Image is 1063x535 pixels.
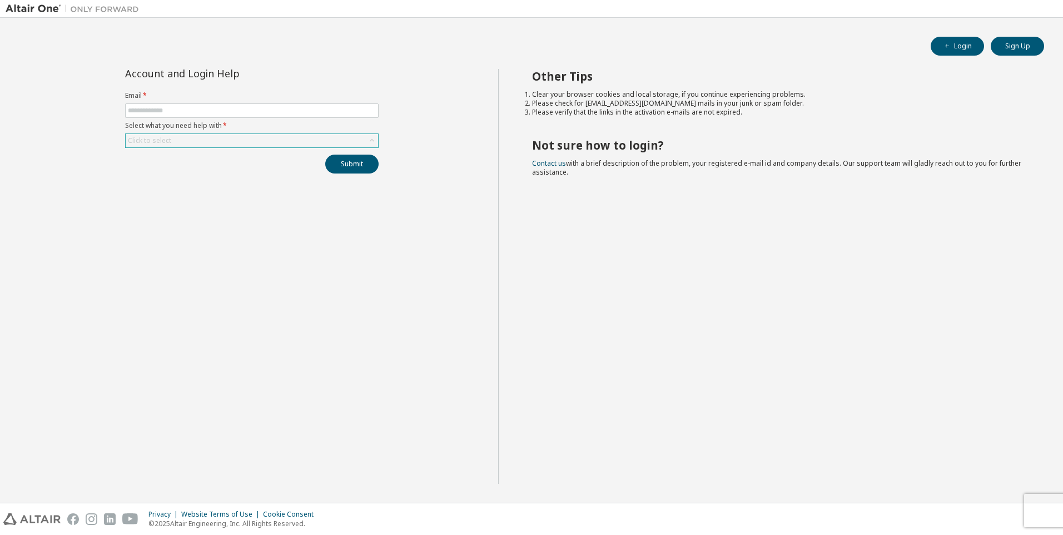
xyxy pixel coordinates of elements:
img: Altair One [6,3,145,14]
li: Clear your browser cookies and local storage, if you continue experiencing problems. [532,90,1025,99]
span: with a brief description of the problem, your registered e-mail id and company details. Our suppo... [532,158,1021,177]
button: Sign Up [991,37,1044,56]
div: Click to select [126,134,378,147]
li: Please verify that the links in the activation e-mails are not expired. [532,108,1025,117]
button: Submit [325,155,379,174]
div: Privacy [148,510,181,519]
label: Select what you need help with [125,121,379,130]
div: Account and Login Help [125,69,328,78]
h2: Other Tips [532,69,1025,83]
img: instagram.svg [86,513,97,525]
div: Website Terms of Use [181,510,263,519]
li: Please check for [EMAIL_ADDRESS][DOMAIN_NAME] mails in your junk or spam folder. [532,99,1025,108]
p: © 2025 Altair Engineering, Inc. All Rights Reserved. [148,519,320,528]
img: youtube.svg [122,513,138,525]
h2: Not sure how to login? [532,138,1025,152]
img: linkedin.svg [104,513,116,525]
div: Click to select [128,136,171,145]
label: Email [125,91,379,100]
button: Login [931,37,984,56]
img: facebook.svg [67,513,79,525]
div: Cookie Consent [263,510,320,519]
img: altair_logo.svg [3,513,61,525]
a: Contact us [532,158,566,168]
